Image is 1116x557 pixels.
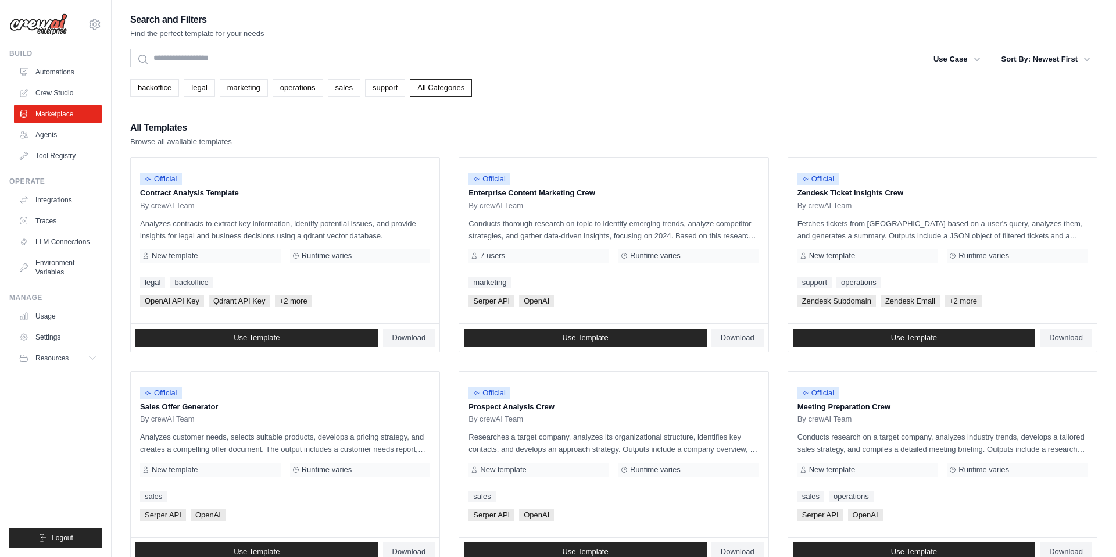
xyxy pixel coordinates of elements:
a: backoffice [170,277,213,288]
a: Agents [14,126,102,144]
p: Conducts research on a target company, analyzes industry trends, develops a tailored sales strate... [797,431,1088,455]
span: Use Template [234,333,280,342]
span: Official [140,173,182,185]
span: Serper API [468,295,514,307]
span: Runtime varies [630,465,681,474]
span: OpenAI [519,295,554,307]
a: Tool Registry [14,147,102,165]
a: support [365,79,405,97]
p: Contract Analysis Template [140,187,430,199]
a: sales [328,79,360,97]
span: Logout [52,533,73,542]
p: Prospect Analysis Crew [468,401,759,413]
span: OpenAI API Key [140,295,204,307]
a: Download [711,329,764,347]
span: New template [809,465,855,474]
p: Conducts thorough research on topic to identify emerging trends, analyze competitor strategies, a... [468,217,759,242]
span: +2 more [945,295,982,307]
h2: All Templates [130,120,232,136]
span: Zendesk Email [881,295,940,307]
span: Download [1049,333,1083,342]
a: operations [829,491,874,502]
span: Use Template [562,547,608,556]
button: Logout [9,528,102,548]
div: Build [9,49,102,58]
a: sales [140,491,167,502]
span: Official [468,173,510,185]
span: New template [152,465,198,474]
div: Manage [9,293,102,302]
span: By crewAI Team [140,201,195,210]
button: Resources [14,349,102,367]
a: Crew Studio [14,84,102,102]
p: Sales Offer Generator [140,401,430,413]
span: Official [797,387,839,399]
h2: Search and Filters [130,12,264,28]
a: All Categories [410,79,472,97]
a: Automations [14,63,102,81]
a: LLM Connections [14,233,102,251]
span: Official [797,173,839,185]
a: Marketplace [14,105,102,123]
span: Resources [35,354,69,363]
p: Zendesk Ticket Insights Crew [797,187,1088,199]
span: +2 more [275,295,312,307]
span: Zendesk Subdomain [797,295,876,307]
span: Download [392,333,426,342]
span: Download [721,547,754,556]
p: Find the perfect template for your needs [130,28,264,40]
a: Use Template [793,329,1036,347]
span: Runtime varies [958,465,1009,474]
span: OpenAI [519,509,554,521]
span: New template [480,465,526,474]
span: Use Template [562,333,608,342]
span: Use Template [891,333,937,342]
span: Runtime varies [302,465,352,474]
span: Download [1049,547,1083,556]
span: Use Template [234,547,280,556]
span: By crewAI Team [468,201,523,210]
a: backoffice [130,79,179,97]
span: Serper API [797,509,843,521]
button: Sort By: Newest First [995,49,1097,70]
span: Official [140,387,182,399]
a: Download [383,329,435,347]
span: Download [721,333,754,342]
a: Integrations [14,191,102,209]
p: Researches a target company, analyzes its organizational structure, identifies key contacts, and ... [468,431,759,455]
a: legal [140,277,165,288]
span: New template [809,251,855,260]
a: marketing [468,277,511,288]
span: New template [152,251,198,260]
a: Download [1040,329,1092,347]
span: OpenAI [848,509,883,521]
p: Fetches tickets from [GEOGRAPHIC_DATA] based on a user's query, analyzes them, and generates a su... [797,217,1088,242]
a: Environment Variables [14,253,102,281]
a: Use Template [464,329,707,347]
a: legal [184,79,214,97]
img: Logo [9,13,67,35]
span: 7 users [480,251,505,260]
button: Use Case [927,49,988,70]
span: Download [392,547,426,556]
a: operations [273,79,323,97]
a: marketing [220,79,268,97]
span: Serper API [140,509,186,521]
p: Browse all available templates [130,136,232,148]
a: sales [797,491,824,502]
span: Use Template [891,547,937,556]
p: Enterprise Content Marketing Crew [468,187,759,199]
a: Use Template [135,329,378,347]
a: Traces [14,212,102,230]
p: Analyzes contracts to extract key information, identify potential issues, and provide insights fo... [140,217,430,242]
span: OpenAI [191,509,226,521]
span: Runtime varies [302,251,352,260]
a: operations [836,277,881,288]
a: sales [468,491,495,502]
span: By crewAI Team [797,415,852,424]
span: By crewAI Team [468,415,523,424]
a: support [797,277,832,288]
a: Settings [14,328,102,347]
span: Runtime varies [630,251,681,260]
span: Runtime varies [958,251,1009,260]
